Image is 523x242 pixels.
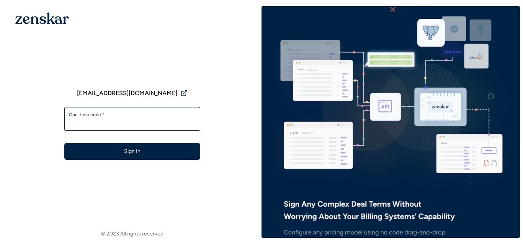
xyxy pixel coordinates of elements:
[64,143,200,160] button: Sign In
[69,112,196,118] label: One-time code *
[3,230,261,238] footer: © 2023 All rights reserved
[15,12,69,24] img: 1OGAJ2xQqyY4LXKgY66KYq0eOWRCkrZdAb3gUhuVAqdWPZE9SRJmCz+oDMSn4zDLXe31Ii730ItAGKgCKgCCgCikA4Av8PJUP...
[77,89,177,98] span: [EMAIL_ADDRESS][DOMAIN_NAME]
